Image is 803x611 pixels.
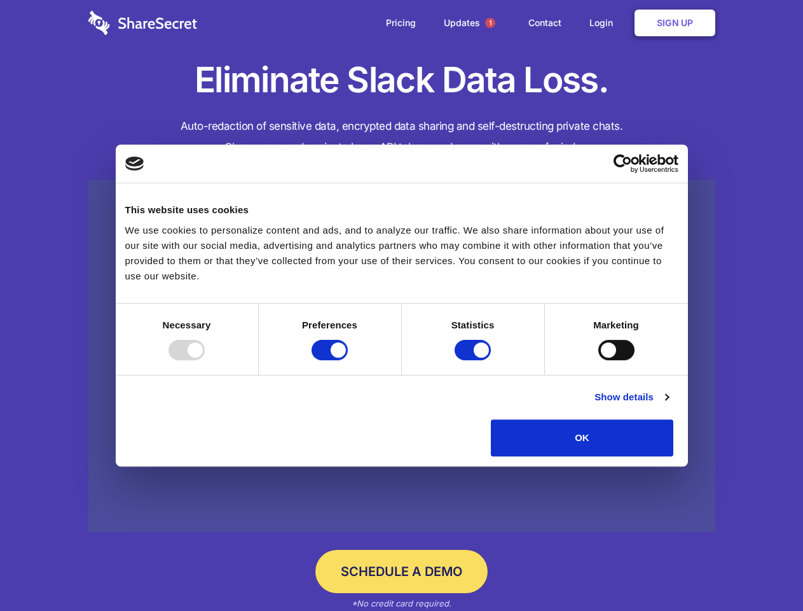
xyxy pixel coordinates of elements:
a: Login [577,3,632,43]
a: Contact [516,3,574,43]
strong: Preferences [302,320,357,330]
strong: Marketing [593,320,639,330]
em: *No credit card required. [352,598,451,608]
div: We use cookies to personalize content and ads, and to analyze our traffic. We also share informat... [125,223,678,284]
h4: Auto-redaction of sensitive data, encrypted data sharing and self-destructing private chats. Shar... [88,116,715,158]
strong: Statistics [451,320,495,330]
button: OK [491,419,673,456]
a: Sign Up [635,10,715,36]
a: Pricing [373,3,429,43]
a: Usercentrics Cookiebot - opens in a new window [567,154,678,173]
span: 1 [485,18,495,28]
a: Wistia video thumbnail [88,179,715,533]
img: logo [125,157,144,171]
a: Schedule a Demo [315,550,488,593]
strong: Necessary [163,320,211,330]
h1: Eliminate Slack Data Loss. [88,57,715,103]
div: This website uses cookies [125,202,678,218]
a: Show details [594,390,668,405]
img: logo-wordmark-white-trans-d4663122ce5f474addd5e946df7df03e33cb6a1c49d2221995e7729f52c070b2.svg [88,11,197,35]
